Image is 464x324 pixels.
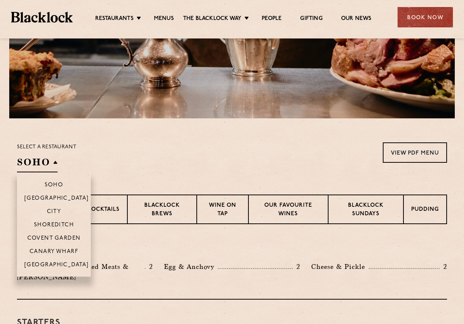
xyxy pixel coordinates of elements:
a: Menus [154,15,174,23]
p: 2 [293,262,300,271]
h2: SOHO [17,156,58,172]
p: Blacklock Brews [135,202,189,219]
p: [GEOGRAPHIC_DATA] [24,262,89,269]
a: People [262,15,282,23]
p: Blacklock Sundays [336,202,396,219]
p: Our favourite wines [256,202,320,219]
h3: Pre Chop Bites [17,243,447,252]
p: Egg & Anchovy [164,261,218,272]
a: Our News [341,15,372,23]
p: Cocktails [87,206,120,215]
a: Gifting [300,15,322,23]
a: View PDF Menu [383,142,447,163]
p: 2 [440,262,447,271]
a: Restaurants [95,15,134,23]
p: Select a restaurant [17,142,76,152]
p: Wine on Tap [204,202,241,219]
p: Soho [45,182,63,189]
p: City [47,209,61,216]
p: Covent Garden [27,235,81,243]
p: Pudding [411,206,439,215]
p: [GEOGRAPHIC_DATA] [24,195,89,203]
p: Canary Wharf [30,249,78,256]
p: Shoreditch [34,222,74,229]
p: 2 [145,262,153,271]
a: The Blacklock Way [183,15,241,23]
div: Book Now [398,7,453,27]
img: BL_Textured_Logo-footer-cropped.svg [11,12,73,22]
p: Cheese & Pickle [311,261,369,272]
